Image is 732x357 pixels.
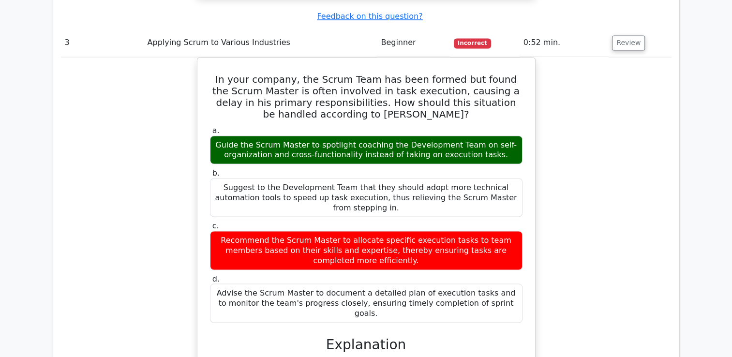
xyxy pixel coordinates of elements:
[454,38,491,48] span: Incorrect
[317,12,422,21] a: Feedback on this question?
[520,29,609,57] td: 0:52 min.
[210,283,523,322] div: Advise the Scrum Master to document a detailed plan of execution tasks and to monitor the team's ...
[377,29,449,57] td: Beginner
[212,125,220,134] span: a.
[216,336,517,353] h3: Explanation
[144,29,377,57] td: Applying Scrum to Various Industries
[612,35,645,50] button: Review
[210,178,523,217] div: Suggest to the Development Team that they should adopt more technical automation tools to speed u...
[212,221,219,230] span: c.
[209,73,523,119] h5: In your company, the Scrum Team has been formed but found the Scrum Master is often involved in t...
[212,274,220,283] span: d.
[61,29,144,57] td: 3
[210,231,523,269] div: Recommend the Scrum Master to allocate specific execution tasks to team members based on their sk...
[212,168,220,177] span: b.
[210,135,523,164] div: Guide the Scrum Master to spotlight coaching the Development Team on self-organization and cross-...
